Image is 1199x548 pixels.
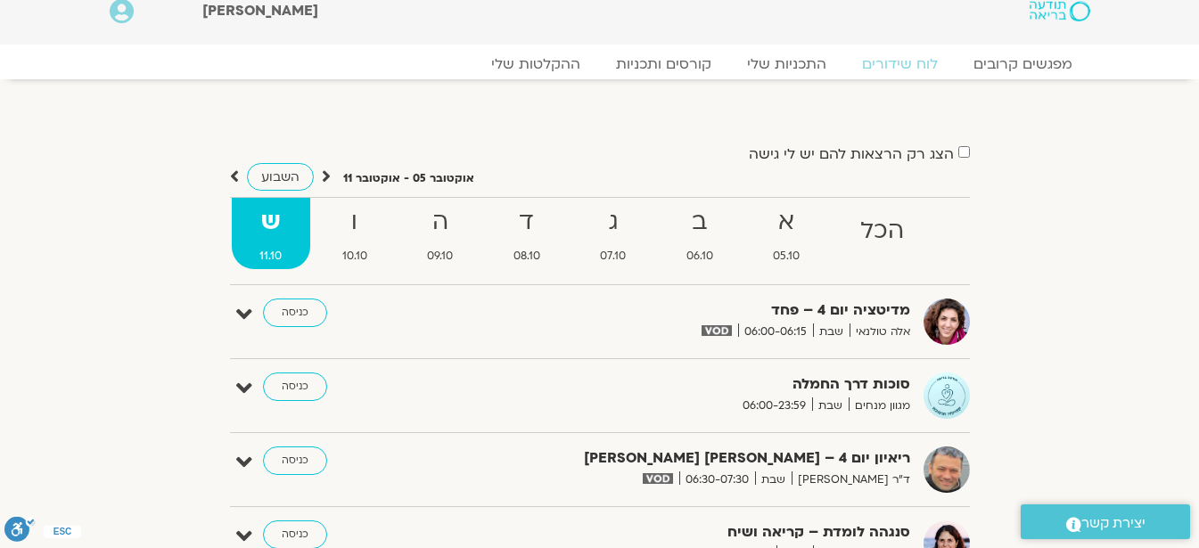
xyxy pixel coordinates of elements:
[314,202,396,242] strong: ו
[473,299,910,323] strong: מדיטציה יום 4 – פחד
[1081,511,1146,536] span: יצירת קשר
[832,211,932,251] strong: הכל
[473,372,910,397] strong: סוכות דרך החמלה
[738,323,813,341] span: 06:00-06:15
[745,202,829,242] strong: א
[261,168,300,185] span: השבוע
[202,1,318,20] span: [PERSON_NAME]
[658,247,742,266] span: 06.10
[343,169,474,188] p: אוקטובר 05 - אוקטובר 11
[745,198,829,269] a: א05.10
[232,247,311,266] span: 11.10
[736,397,812,415] span: 06:00-23:59
[572,202,655,242] strong: ג
[844,55,956,73] a: לוח שידורים
[263,446,327,475] a: כניסה
[850,323,910,341] span: אלה טולנאי
[729,55,844,73] a: התכניות שלי
[263,372,327,401] a: כניסה
[399,247,482,266] span: 09.10
[956,55,1090,73] a: מפגשים קרובים
[485,247,569,266] span: 08.10
[247,163,314,191] a: השבוע
[314,198,396,269] a: ו10.10
[755,470,792,489] span: שבת
[263,299,327,327] a: כניסה
[749,146,954,162] label: הצג רק הרצאות להם יש לי גישה
[232,202,311,242] strong: ש
[679,470,755,489] span: 06:30-07:30
[314,247,396,266] span: 10.10
[1021,504,1190,539] a: יצירת קשר
[399,198,482,269] a: ה09.10
[643,473,672,484] img: vodicon
[473,446,910,470] strong: ריאיון יום 4 – [PERSON_NAME] [PERSON_NAME]
[598,55,729,73] a: קורסים ותכניות
[658,198,742,269] a: ב06.10
[832,198,932,269] a: הכל
[792,470,910,489] span: ד"ר [PERSON_NAME]
[849,397,910,415] span: מגוון מנחים
[572,247,655,266] span: 07.10
[658,202,742,242] strong: ב
[473,520,910,544] strong: סנגהה לומדת – קריאה ושיח
[813,323,850,341] span: שבת
[485,198,569,269] a: ד08.10
[232,198,311,269] a: ש11.10
[702,325,731,336] img: vodicon
[745,247,829,266] span: 05.10
[110,55,1090,73] nav: Menu
[812,397,849,415] span: שבת
[399,202,482,242] strong: ה
[485,202,569,242] strong: ד
[473,55,598,73] a: ההקלטות שלי
[572,198,655,269] a: ג07.10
